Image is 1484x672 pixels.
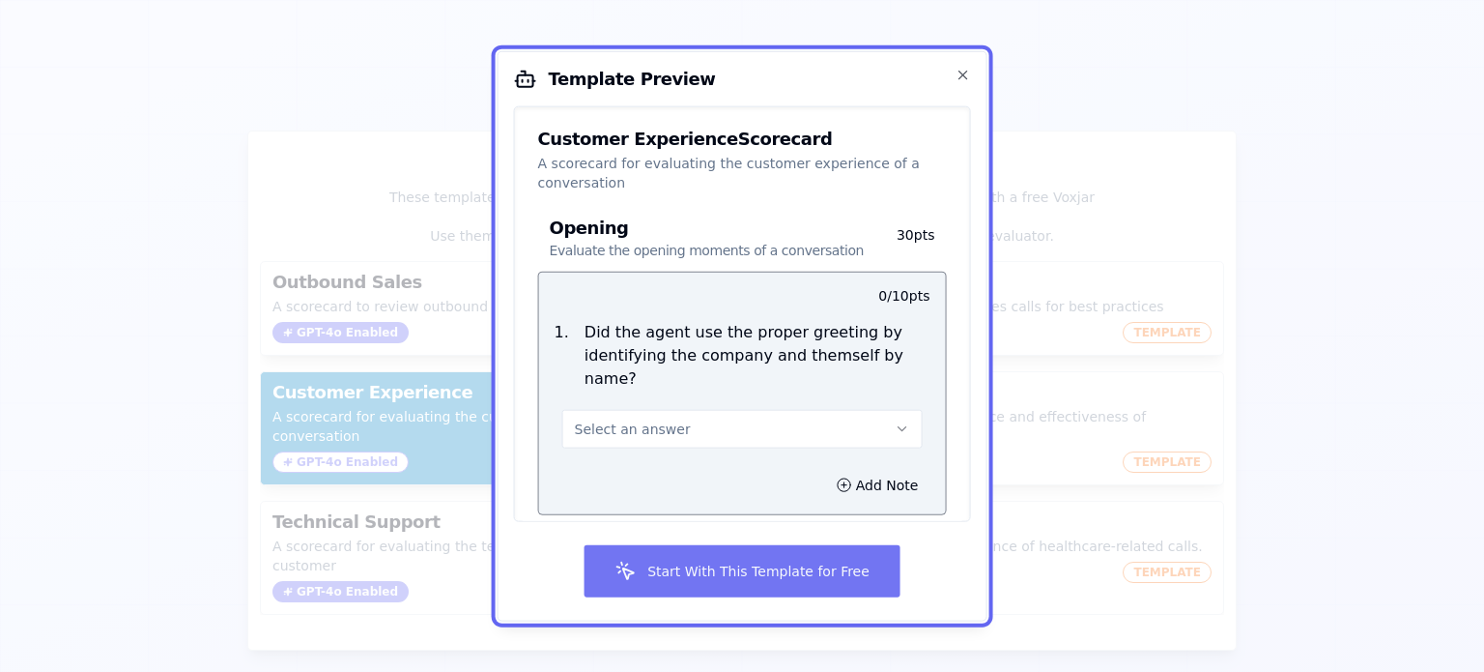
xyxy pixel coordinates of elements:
[870,224,934,259] p: 30 pts
[585,320,930,390] p: Did the agent use the proper greeting by identifying the company and themself by name?
[538,153,947,191] p: A scorecard for evaluating the customer experience of a conversation
[825,471,930,498] button: Add Note
[575,419,691,438] span: Select an answer
[547,320,577,390] p: 1 .
[584,545,900,598] button: Start With This Template for Free
[550,219,870,259] h3: Opening
[878,285,929,305] p: 0 / 10 pts
[538,130,833,147] h3: Customer Experience Scorecard
[514,67,971,90] h2: Template Preview
[550,240,864,259] p: Evaluate the opening moments of a conversation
